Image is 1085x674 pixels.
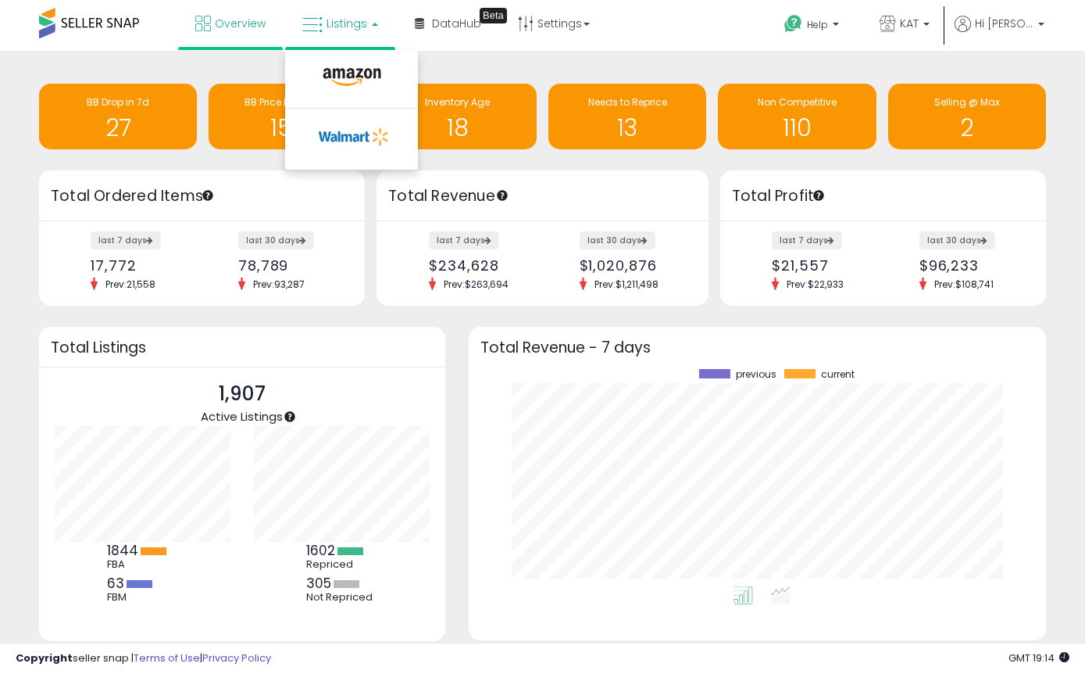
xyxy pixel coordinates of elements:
[580,257,681,274] div: $1,020,876
[107,574,124,593] b: 63
[91,231,161,249] label: last 7 days
[955,16,1044,51] a: Hi [PERSON_NAME]
[480,342,1034,353] h3: Total Revenue - 7 days
[388,185,697,207] h3: Total Revenue
[919,231,995,249] label: last 30 days
[821,369,855,380] span: current
[726,115,868,141] h1: 110
[201,379,283,409] p: 1,907
[1008,651,1069,665] span: 2025-08-15 19:14 GMT
[39,84,197,149] a: BB Drop in 7d 27
[556,115,698,141] h1: 13
[772,2,855,51] a: Help
[283,410,297,424] div: Tooltip anchor
[758,95,837,109] span: Non Competitive
[432,16,481,31] span: DataHub
[732,185,1034,207] h3: Total Profit
[772,231,842,249] label: last 7 days
[975,16,1033,31] span: Hi [PERSON_NAME]
[87,95,149,109] span: BB Drop in 7d
[306,591,377,604] div: Not Repriced
[783,14,803,34] i: Get Help
[327,16,367,31] span: Listings
[934,95,1000,109] span: Selling @ Max
[718,84,876,149] a: Non Competitive 110
[495,188,509,203] div: Tooltip anchor
[107,541,138,560] b: 1844
[306,541,335,560] b: 1602
[429,257,530,274] div: $234,628
[51,342,434,353] h3: Total Listings
[812,188,826,203] div: Tooltip anchor
[919,257,1019,274] div: $96,233
[387,115,529,141] h1: 18
[772,257,871,274] div: $21,557
[91,257,190,274] div: 17,772
[215,16,266,31] span: Overview
[201,188,215,203] div: Tooltip anchor
[107,558,177,571] div: FBA
[244,95,330,109] span: BB Price Below Min
[379,84,537,149] a: Inventory Age 18
[736,369,776,380] span: previous
[238,257,337,274] div: 78,789
[436,278,516,291] span: Prev: $263,694
[480,8,507,23] div: Tooltip anchor
[779,278,851,291] span: Prev: $22,933
[134,651,200,665] a: Terms of Use
[587,278,666,291] span: Prev: $1,211,498
[306,558,377,571] div: Repriced
[900,16,919,31] span: KAT
[98,278,163,291] span: Prev: 21,558
[202,651,271,665] a: Privacy Policy
[926,278,1001,291] span: Prev: $108,741
[209,84,366,149] a: BB Price Below Min 152
[429,231,499,249] label: last 7 days
[238,231,314,249] label: last 30 days
[548,84,706,149] a: Needs to Reprice 13
[47,115,189,141] h1: 27
[245,278,312,291] span: Prev: 93,287
[807,18,828,31] span: Help
[888,84,1046,149] a: Selling @ Max 2
[51,185,353,207] h3: Total Ordered Items
[425,95,490,109] span: Inventory Age
[580,231,655,249] label: last 30 days
[588,95,667,109] span: Needs to Reprice
[896,115,1038,141] h1: 2
[306,574,331,593] b: 305
[107,591,177,604] div: FBM
[216,115,359,141] h1: 152
[201,408,283,425] span: Active Listings
[16,651,73,665] strong: Copyright
[16,651,271,666] div: seller snap | |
